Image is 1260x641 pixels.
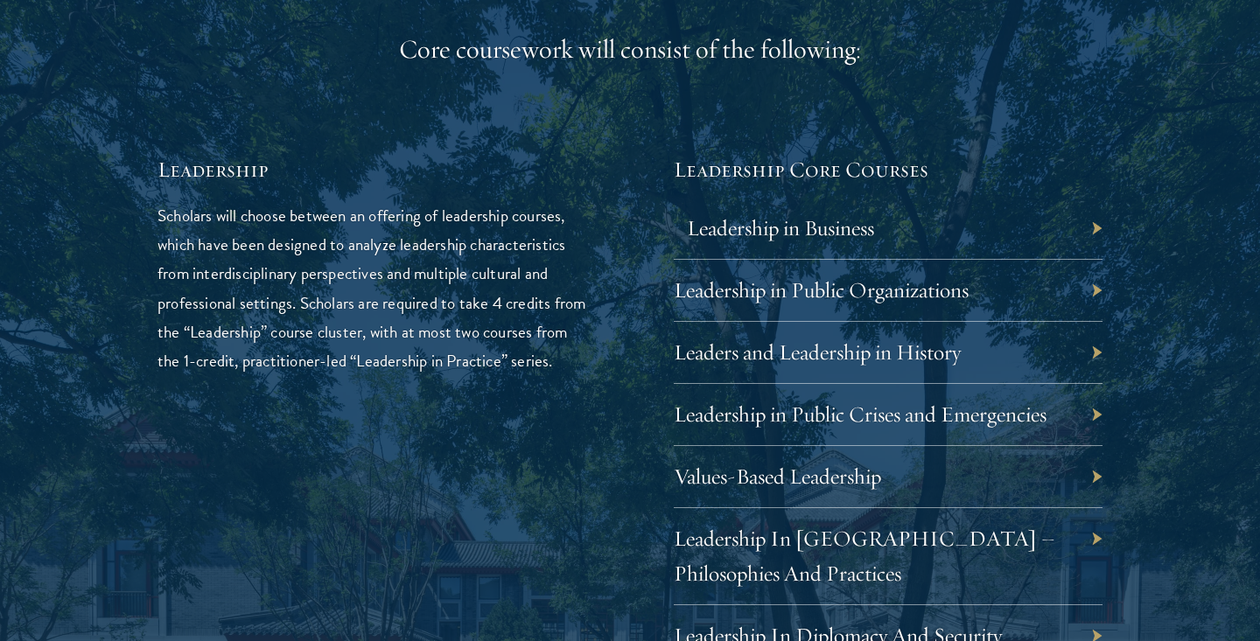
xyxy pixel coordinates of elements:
[157,201,586,374] p: Scholars will choose between an offering of leadership courses, which have been designed to analy...
[157,155,586,185] h5: Leadership
[674,463,881,490] a: Values-Based Leadership
[687,214,874,241] a: Leadership in Business
[674,338,961,366] a: Leaders and Leadership in History
[674,401,1046,428] a: Leadership in Public Crises and Emergencies
[674,155,1102,185] h5: Leadership Core Courses
[157,32,1102,67] div: Core coursework will consist of the following:
[674,276,969,303] a: Leadership in Public Organizations
[674,525,1055,587] a: Leadership In [GEOGRAPHIC_DATA] – Philosophies And Practices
